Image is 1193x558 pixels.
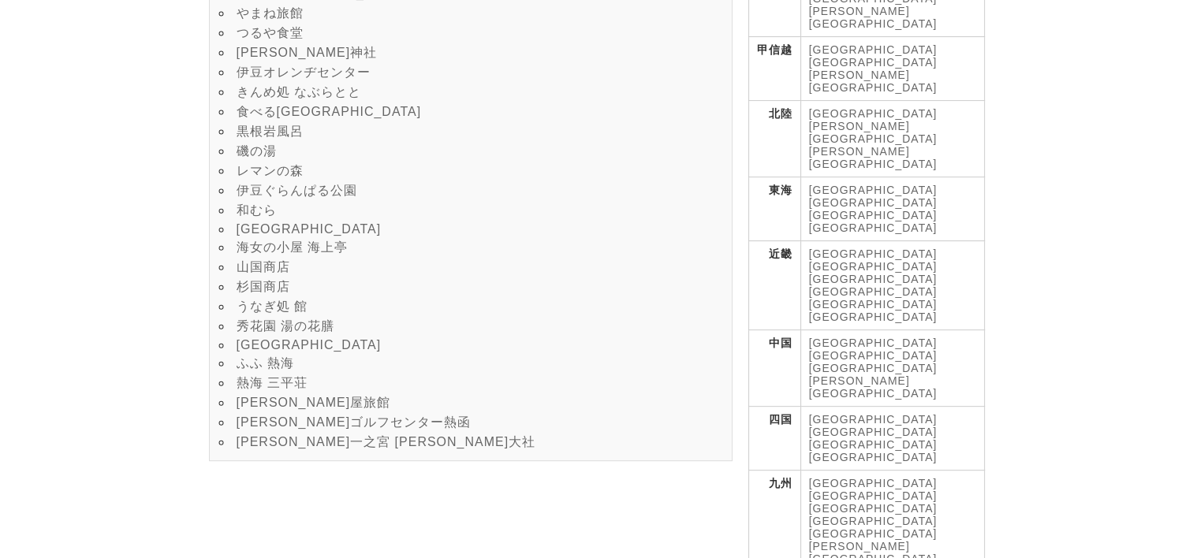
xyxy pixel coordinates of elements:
a: [GEOGRAPHIC_DATA] [809,451,938,463]
a: [PERSON_NAME]一之宮 [PERSON_NAME]大社 [237,435,536,448]
a: つるや食堂 [237,26,304,39]
a: [GEOGRAPHIC_DATA] [237,222,382,236]
a: [GEOGRAPHIC_DATA] [809,337,938,349]
a: 秀花園 湯の花膳 [237,319,334,333]
a: 杉国商店 [237,280,290,293]
a: [GEOGRAPHIC_DATA] [809,438,938,451]
th: 北陸 [748,101,800,177]
th: 近畿 [748,241,800,330]
a: [GEOGRAPHIC_DATA] [809,477,938,489]
a: [GEOGRAPHIC_DATA] [809,247,938,260]
a: [GEOGRAPHIC_DATA] [809,221,938,234]
a: [PERSON_NAME][GEOGRAPHIC_DATA] [809,374,938,400]
a: 和むら [237,203,277,217]
a: きんめ処 なぶらとと [237,85,361,99]
a: [PERSON_NAME][GEOGRAPHIC_DATA] [809,120,938,145]
a: 伊豆オレンヂセンター [237,65,371,79]
a: 熱海 三平荘 [237,376,308,389]
a: [GEOGRAPHIC_DATA] [809,56,938,69]
a: 食べる[GEOGRAPHIC_DATA] [237,105,422,118]
a: [GEOGRAPHIC_DATA] [809,527,938,540]
a: [PERSON_NAME][GEOGRAPHIC_DATA] [809,145,938,170]
a: [GEOGRAPHIC_DATA] [809,502,938,515]
a: [GEOGRAPHIC_DATA] [237,338,382,352]
a: 磯の湯 [237,144,277,158]
a: [GEOGRAPHIC_DATA] [809,489,938,502]
a: [PERSON_NAME][GEOGRAPHIC_DATA] [809,69,938,94]
a: [GEOGRAPHIC_DATA] [809,285,938,298]
a: 海女の小屋 海上亭 [237,240,348,254]
a: [PERSON_NAME]ゴルフセンター熱函 [237,415,472,429]
th: 甲信越 [748,37,800,101]
a: [GEOGRAPHIC_DATA] [809,107,938,120]
a: [GEOGRAPHIC_DATA] [809,515,938,527]
a: うなぎ処 館 [237,299,308,313]
a: [GEOGRAPHIC_DATA] [809,426,938,438]
a: [GEOGRAPHIC_DATA] [809,311,938,323]
a: [GEOGRAPHIC_DATA] [809,362,938,374]
a: ふふ 熱海 [237,356,294,370]
a: [GEOGRAPHIC_DATA] [809,184,938,196]
a: [GEOGRAPHIC_DATA] [809,17,938,30]
th: 中国 [748,330,800,407]
a: [GEOGRAPHIC_DATA] [809,413,938,426]
a: 山国商店 [237,260,290,273]
a: [GEOGRAPHIC_DATA] [809,273,938,285]
a: 黒根岩風呂 [237,125,304,138]
a: [GEOGRAPHIC_DATA] [809,260,938,273]
a: 伊豆ぐらんぱる公園 [237,184,357,197]
a: [PERSON_NAME]神社 [237,46,378,59]
a: [PERSON_NAME] [809,5,910,17]
a: [GEOGRAPHIC_DATA] [809,298,938,311]
a: [GEOGRAPHIC_DATA] [809,196,938,209]
th: 東海 [748,177,800,241]
a: [GEOGRAPHIC_DATA] [809,209,938,221]
a: やまね旅館 [237,6,304,20]
a: [GEOGRAPHIC_DATA] [809,349,938,362]
th: 四国 [748,407,800,471]
a: [GEOGRAPHIC_DATA] [809,43,938,56]
a: レマンの森 [237,164,304,177]
a: [PERSON_NAME]屋旅館 [237,396,391,409]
